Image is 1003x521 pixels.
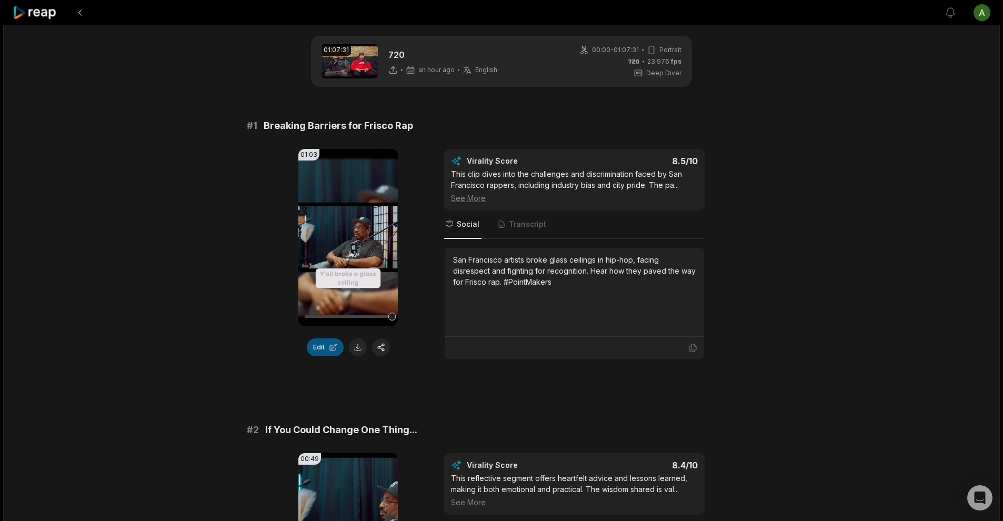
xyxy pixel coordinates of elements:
[451,168,698,204] div: This clip dives into the challenges and discrimination faced by San Francisco rappers, including ...
[451,497,698,508] div: See More
[475,66,497,74] span: English
[247,423,259,437] span: # 2
[592,45,639,55] span: 00:00 - 01:07:31
[659,45,681,55] span: Portrait
[451,473,698,508] div: This reflective segment offers heartfelt advice and lessons learned, making it both emotional and...
[388,48,497,61] p: 720
[307,338,344,356] button: Edit
[322,44,351,56] div: 01:07:31
[265,423,417,437] span: If You Could Change One Thing...
[444,211,705,239] nav: Tabs
[646,68,681,78] span: Deep Diver
[247,118,257,133] span: # 1
[298,149,398,326] video: Your browser does not support mp4 format.
[647,57,681,66] span: 23.976
[467,460,580,470] div: Virality Score
[451,193,698,204] div: See More
[418,66,455,74] span: an hour ago
[671,57,681,65] span: fps
[467,156,580,166] div: Virality Score
[585,156,698,166] div: 8.5 /10
[967,485,992,510] div: Open Intercom Messenger
[585,460,698,470] div: 8.4 /10
[509,219,546,229] span: Transcript
[264,118,413,133] span: Breaking Barriers for Frisco Rap
[453,254,696,287] div: San Francisco artists broke glass ceilings in hip-hop, facing disrespect and fighting for recogni...
[457,219,479,229] span: Social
